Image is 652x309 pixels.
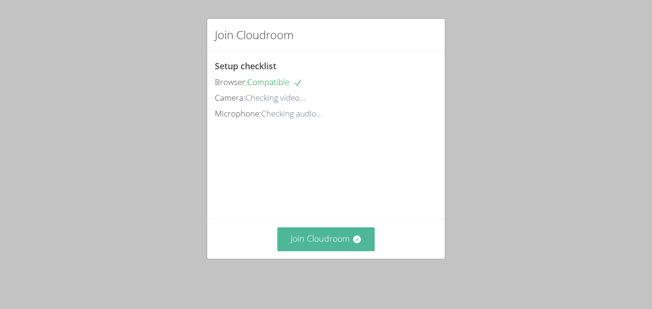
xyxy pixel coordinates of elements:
span: Camera: [215,92,245,103]
span: Browser: [215,76,247,87]
span: Compatible [247,76,303,87]
span: Checking audio... [261,108,322,119]
button: Join Cloudroom [277,227,375,251]
span: Setup checklist [215,60,276,72]
span: Checking video... [245,92,305,103]
span: Microphone: [215,108,261,119]
h2: Join Cloudroom [215,26,294,43]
